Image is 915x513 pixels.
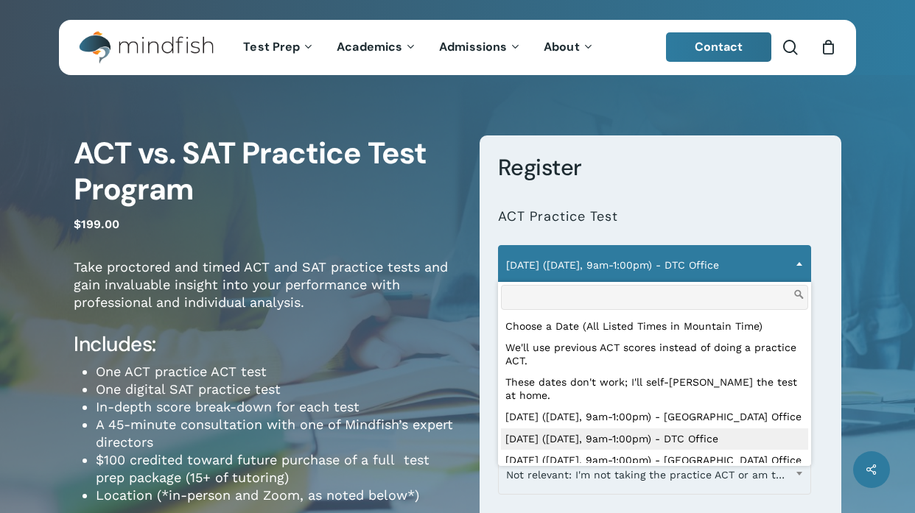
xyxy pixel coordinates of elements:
[96,451,458,487] li: $100 credited toward future purchase of a full test prep package (15+ of tutoring)
[74,135,458,208] h1: ACT vs. SAT Practice Test Program
[666,32,772,62] a: Contact
[243,39,300,54] span: Test Prep
[96,487,458,504] li: Location (*in-person and Zoom, as noted below*)
[501,372,809,406] li: These dates don't work; I'll self-[PERSON_NAME] the test at home.
[501,406,809,428] li: [DATE] ([DATE], 9am-1:00pm) - [GEOGRAPHIC_DATA] Office
[96,398,458,416] li: In-depth score break-down for each test
[501,450,809,472] li: [DATE] ([DATE], 9am-1:00pm) - [GEOGRAPHIC_DATA] Office
[498,153,824,182] h3: Register
[337,39,402,54] span: Academics
[820,39,836,55] a: Cart
[96,381,458,398] li: One digital SAT practice test
[59,20,856,75] header: Main Menu
[74,331,458,358] h4: Includes:
[232,20,605,75] nav: Main Menu
[96,363,458,381] li: One ACT practice ACT test
[74,258,458,331] p: Take proctored and timed ACT and SAT practice tests and gain invaluable insight into your perform...
[501,316,809,338] li: Choose a Date (All Listed Times in Mountain Time)
[439,39,507,54] span: Admissions
[326,41,428,54] a: Academics
[232,41,326,54] a: Test Prep
[74,217,81,231] span: $
[499,459,811,490] span: Not relevant: I'm not taking the practice ACT or am taking it in-person
[581,404,894,492] iframe: Chatbot
[501,428,809,450] li: [DATE] ([DATE], 9am-1:00pm) - DTC Office
[428,41,533,54] a: Admissions
[544,39,580,54] span: About
[533,41,606,54] a: About
[74,217,119,231] bdi: 199.00
[96,416,458,451] li: A 45-minute consultation with one of Mindfish’s expert directors
[498,455,812,495] span: Not relevant: I'm not taking the practice ACT or am taking it in-person
[498,208,618,225] label: ACT Practice Test
[499,250,811,280] span: September 13 (Saturday, 9am-1:00pm) - DTC Office
[501,337,809,372] li: We'll use previous ACT scores instead of doing a practice ACT.
[695,39,743,54] span: Contact
[498,245,812,285] span: September 13 (Saturday, 9am-1:00pm) - DTC Office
